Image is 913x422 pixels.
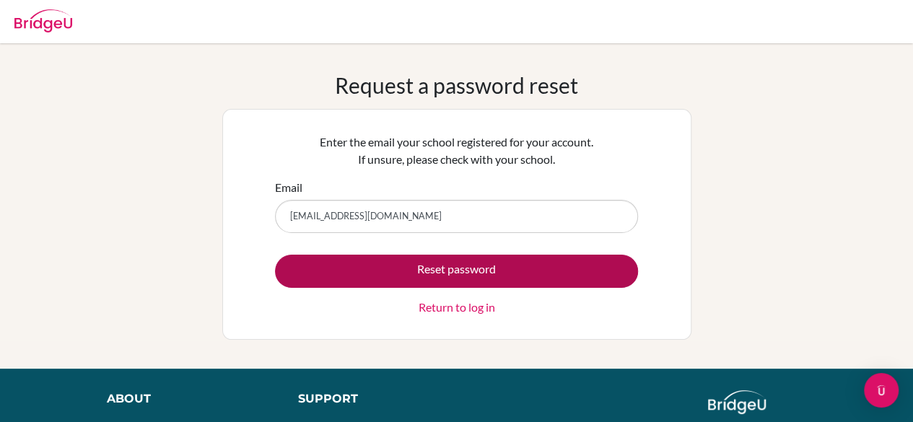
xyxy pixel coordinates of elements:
[275,255,638,288] button: Reset password
[864,373,899,408] div: Open Intercom Messenger
[335,72,578,98] h1: Request a password reset
[298,390,442,408] div: Support
[275,179,302,196] label: Email
[708,390,766,414] img: logo_white@2x-f4f0deed5e89b7ecb1c2cc34c3e3d731f90f0f143d5ea2071677605dd97b5244.png
[419,299,495,316] a: Return to log in
[107,390,266,408] div: About
[275,133,638,168] p: Enter the email your school registered for your account. If unsure, please check with your school.
[14,9,72,32] img: Bridge-U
